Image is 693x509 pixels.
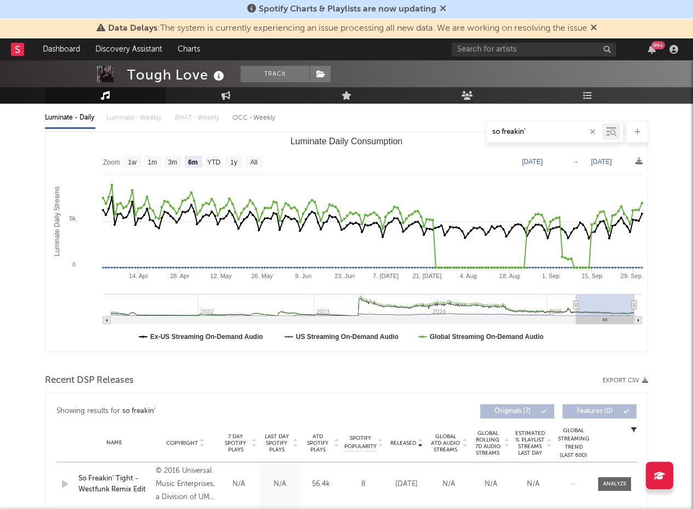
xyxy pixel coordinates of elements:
[542,273,560,279] text: 1. Sep
[241,66,309,82] button: Track
[166,440,198,446] span: Copyright
[103,159,120,166] text: Zoom
[590,24,597,33] span: Dismiss
[168,159,178,166] text: 3m
[122,405,156,418] div: so freakin'
[156,465,215,504] div: © 2016 Universal Music Enterprises, a Division of UMG Recordings, Inc.
[108,24,157,33] span: Data Delays
[480,404,554,418] button: Originals(7)
[473,430,503,456] span: Global Rolling 7D Audio Streams
[344,434,377,451] span: Spotify Popularity
[440,5,446,14] span: Dismiss
[250,159,257,166] text: All
[430,479,467,490] div: N/A
[296,333,399,341] text: US Streaming On-Demand Audio
[487,408,538,415] span: Originals ( 7 )
[582,273,603,279] text: 15. Sep
[72,261,76,268] text: 0
[78,473,150,495] a: So Freakin' Tight - Westfunk Remix Edit
[603,377,648,384] button: Export CSV
[129,273,148,279] text: 14. Apr
[45,109,95,127] div: Luminate - Daily
[259,5,436,14] span: Spotify Charts & Playlists are now updating
[230,159,237,166] text: 1y
[251,273,273,279] text: 26. May
[262,433,291,453] span: Last Day Spotify Plays
[522,158,543,166] text: [DATE]
[128,159,137,166] text: 1w
[452,43,616,56] input: Search for artists
[344,479,383,490] div: 8
[591,158,612,166] text: [DATE]
[108,24,587,33] span: : The system is currently experiencing an issue processing all new data. We are working on resolv...
[473,479,509,490] div: N/A
[430,433,461,453] span: Global ATD Audio Streams
[170,38,208,60] a: Charts
[648,45,656,54] button: 99+
[78,439,150,447] div: Name
[35,38,88,60] a: Dashboard
[303,479,339,490] div: 56.4k
[430,333,544,341] text: Global Streaming On-Demand Audio
[148,159,157,166] text: 1m
[210,273,232,279] text: 12. May
[45,374,134,387] span: Recent DSP Releases
[262,479,298,490] div: N/A
[127,66,227,84] div: Tough Love
[150,333,263,341] text: Ex-US Streaming On-Demand Audio
[388,479,425,490] div: [DATE]
[56,404,346,418] div: Showing results for
[515,430,545,456] span: Estimated % Playlist Streams Last Day
[88,38,170,60] a: Discovery Assistant
[188,159,197,166] text: 6m
[563,404,637,418] button: Features(0)
[572,158,579,166] text: →
[232,109,276,127] div: OCC - Weekly
[295,273,311,279] text: 9. Jun
[651,41,665,49] div: 99 +
[207,159,220,166] text: YTD
[499,273,520,279] text: 18. Aug
[412,273,441,279] text: 21. [DATE]
[570,408,620,415] span: Features ( 0 )
[170,273,189,279] text: 28. Apr
[390,440,416,446] span: Released
[557,427,590,460] div: Global Streaming Trend (Last 60D)
[459,273,476,279] text: 4. Aug
[334,273,354,279] text: 23. Jun
[69,215,76,222] text: 5k
[46,132,647,352] svg: Luminate Daily Consumption
[221,479,257,490] div: N/A
[487,128,603,137] input: Search by song name or URL
[303,433,332,453] span: ATD Spotify Plays
[515,479,552,490] div: N/A
[373,273,399,279] text: 7. [DATE]
[221,433,250,453] span: 7 Day Spotify Plays
[53,186,61,256] text: Luminate Daily Streams
[621,273,641,279] text: 29. Sep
